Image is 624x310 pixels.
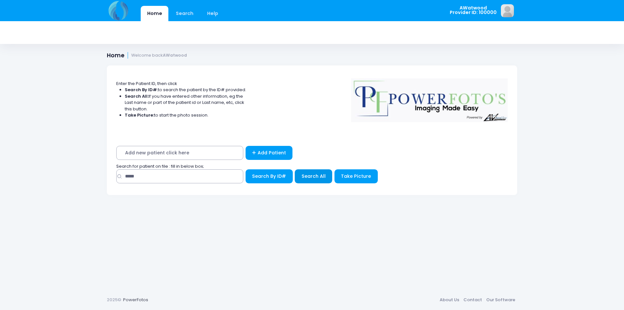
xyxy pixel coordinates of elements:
li: If you have entered other information, eg the Last name or part of the patient id or Last name, e... [125,93,247,112]
li: to start the photo session. [125,112,247,119]
span: AWatwood Provider ID: 100000 [450,6,497,15]
span: Add new patient click here [116,146,243,160]
span: 2025© [107,297,121,303]
li: to search the patient by the ID# provided. [125,87,247,93]
span: Enter the Patient ID, then click [116,80,177,87]
button: Search All [295,169,332,183]
strong: Search All: [125,93,149,99]
small: Welcome back [131,53,187,58]
span: Search By ID# [252,173,286,179]
span: Search All [302,173,326,179]
a: PowerFotos [123,297,148,303]
strong: Search By ID#: [125,87,158,93]
a: Help [201,6,225,21]
button: Take Picture [334,169,378,183]
a: Contact [461,294,484,306]
img: Logo [348,74,511,122]
a: Add Patient [246,146,293,160]
img: image [501,4,514,17]
span: Search for patient on file : fill in below box; [116,163,204,169]
a: Our Software [484,294,517,306]
a: Home [141,6,168,21]
strong: AWatwood [163,52,187,58]
a: About Us [437,294,461,306]
button: Search By ID# [246,169,293,183]
strong: Take Picture: [125,112,154,118]
a: Search [169,6,200,21]
h1: Home [107,52,187,59]
span: Take Picture [341,173,371,179]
